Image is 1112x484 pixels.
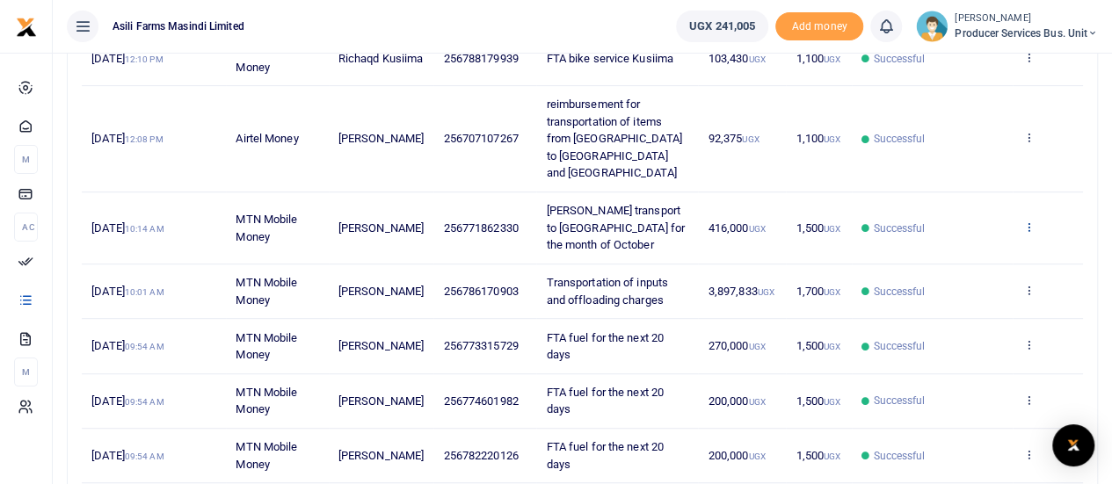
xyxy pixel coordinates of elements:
[758,287,774,297] small: UGX
[125,397,164,407] small: 09:54 AM
[547,204,685,251] span: [PERSON_NAME] transport to [GEOGRAPHIC_DATA] for the month of October
[338,132,424,145] span: [PERSON_NAME]
[236,440,297,471] span: MTN Mobile Money
[125,451,164,461] small: 09:54 AM
[236,132,298,145] span: Airtel Money
[873,338,925,354] span: Successful
[709,132,760,145] span: 92,375
[91,394,164,408] span: [DATE]
[547,386,664,416] span: FTA fuel for the next 20 days
[824,134,840,144] small: UGX
[873,284,925,300] span: Successful
[955,11,1098,26] small: [PERSON_NAME]
[824,54,840,64] small: UGX
[125,54,164,64] small: 12:10 PM
[709,285,774,298] span: 3,897,833
[91,285,164,298] span: [DATE]
[547,52,673,65] span: FTA bike service Kusiima
[125,224,164,234] small: 10:14 AM
[824,451,840,461] small: UGX
[443,52,518,65] span: 256788179939
[775,18,863,32] a: Add money
[91,221,164,235] span: [DATE]
[443,132,518,145] span: 256707107267
[338,449,424,462] span: [PERSON_NAME]
[14,358,38,386] li: M
[14,213,38,242] li: Ac
[824,342,840,351] small: UGX
[547,98,682,179] span: reimbursement for transportation of items from [GEOGRAPHIC_DATA] to [GEOGRAPHIC_DATA] and [GEOGRA...
[547,331,664,362] span: FTA fuel for the next 20 days
[14,145,38,174] li: M
[709,52,766,65] span: 103,430
[748,54,765,64] small: UGX
[236,213,297,243] span: MTN Mobile Money
[742,134,759,144] small: UGX
[443,339,518,352] span: 256773315729
[443,221,518,235] span: 256771862330
[709,339,766,352] span: 270,000
[676,11,768,42] a: UGX 241,005
[796,285,840,298] span: 1,700
[91,52,163,65] span: [DATE]
[796,52,840,65] span: 1,100
[16,19,37,33] a: logo-small logo-large logo-large
[748,397,765,407] small: UGX
[125,134,164,144] small: 12:08 PM
[709,449,766,462] span: 200,000
[775,12,863,41] span: Add money
[443,449,518,462] span: 256782220126
[748,451,765,461] small: UGX
[796,394,840,408] span: 1,500
[824,397,840,407] small: UGX
[955,25,1098,41] span: Producer Services Bus. Unit
[1052,424,1094,466] div: Open Intercom Messenger
[916,11,1098,42] a: profile-user [PERSON_NAME] Producer Services Bus. Unit
[125,287,164,297] small: 10:01 AM
[873,131,925,147] span: Successful
[443,394,518,408] span: 256774601982
[824,224,840,234] small: UGX
[338,285,424,298] span: [PERSON_NAME]
[338,52,424,65] span: Richaqd Kusiima
[775,12,863,41] li: Toup your wallet
[91,449,164,462] span: [DATE]
[443,285,518,298] span: 256786170903
[873,393,925,408] span: Successful
[796,339,840,352] span: 1,500
[669,11,775,42] li: Wallet ballance
[91,132,163,145] span: [DATE]
[16,17,37,38] img: logo-small
[236,331,297,362] span: MTN Mobile Money
[873,220,925,236] span: Successful
[709,394,766,408] span: 200,000
[873,51,925,67] span: Successful
[748,224,765,234] small: UGX
[796,221,840,235] span: 1,500
[125,342,164,351] small: 09:54 AM
[338,339,424,352] span: [PERSON_NAME]
[689,18,755,35] span: UGX 241,005
[916,11,948,42] img: profile-user
[796,132,840,145] span: 1,100
[105,18,251,34] span: Asili Farms Masindi Limited
[547,276,668,307] span: Transportation of inputs and offloading charges
[547,440,664,471] span: FTA fuel for the next 20 days
[91,339,164,352] span: [DATE]
[873,448,925,464] span: Successful
[748,342,765,351] small: UGX
[709,221,766,235] span: 416,000
[338,221,424,235] span: [PERSON_NAME]
[236,386,297,416] span: MTN Mobile Money
[236,43,297,74] span: MTN Mobile Money
[338,394,424,408] span: [PERSON_NAME]
[824,287,840,297] small: UGX
[236,276,297,307] span: MTN Mobile Money
[796,449,840,462] span: 1,500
